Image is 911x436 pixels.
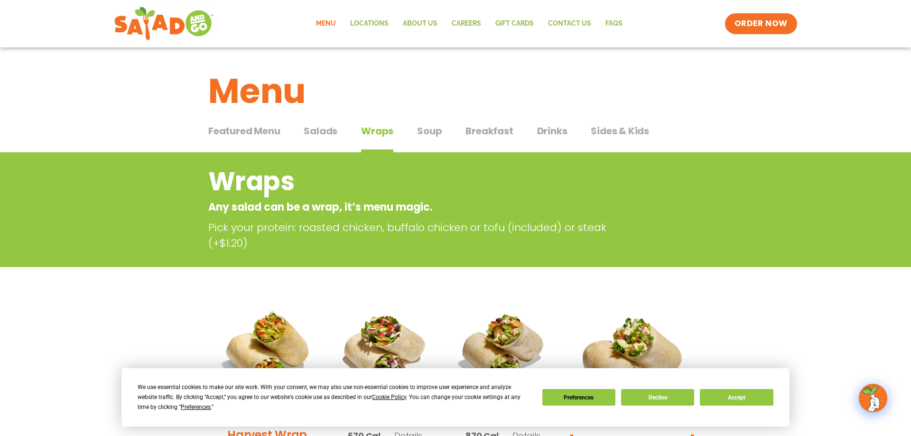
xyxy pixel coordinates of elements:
[309,13,343,35] a: Menu
[451,299,555,403] img: Product photo for Roasted Autumn Wrap
[215,299,319,403] img: Product photo for Southwest Harvest Wrap
[208,121,703,153] div: Tabbed content
[114,5,214,43] img: new-SAG-logo-768×292
[121,368,790,427] div: Cookie Consent Prompt
[700,389,773,406] button: Accept
[725,13,797,34] a: ORDER NOW
[333,299,437,403] img: Product photo for Fajita Wrap
[569,299,696,426] img: Product photo for BBQ Ranch Wrap
[598,13,630,35] a: FAQs
[208,124,280,138] span: Featured Menu
[138,382,530,412] div: We use essential cookies to make our site work. With your consent, we may also use non-essential ...
[537,124,567,138] span: Drinks
[208,162,626,201] h2: Wraps
[860,385,886,411] img: wpChatIcon
[621,389,694,406] button: Decline
[465,124,513,138] span: Breakfast
[208,220,631,251] p: Pick your protein: roasted chicken, buffalo chicken or tofu (included) or steak (+$1.20)
[309,13,630,35] nav: Menu
[208,199,626,215] p: Any salad can be a wrap, it’s menu magic.
[734,18,788,29] span: ORDER NOW
[343,13,396,35] a: Locations
[208,65,703,117] h1: Menu
[542,389,615,406] button: Preferences
[396,13,445,35] a: About Us
[417,124,442,138] span: Soup
[304,124,337,138] span: Salads
[361,124,393,138] span: Wraps
[488,13,541,35] a: GIFT CARDS
[541,13,598,35] a: Contact Us
[372,394,406,400] span: Cookie Policy
[591,124,649,138] span: Sides & Kids
[445,13,488,35] a: Careers
[181,404,211,410] span: Preferences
